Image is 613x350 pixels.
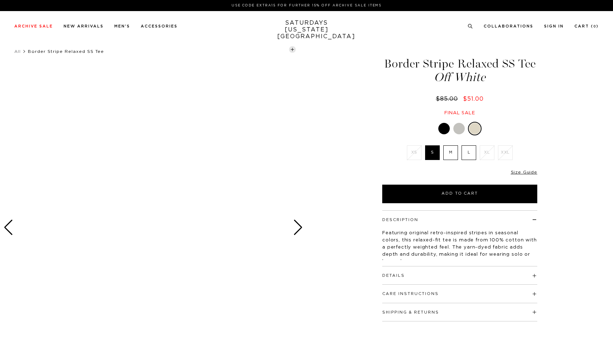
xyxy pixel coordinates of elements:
a: All [14,49,21,54]
button: Shipping & Returns [382,310,439,314]
a: Archive Sale [14,24,53,28]
a: Accessories [141,24,178,28]
label: L [462,145,476,160]
span: Border Stripe Relaxed SS Tee [28,49,104,54]
button: Description [382,218,418,222]
span: Off White [381,71,538,83]
button: Add to Cart [382,185,537,203]
label: M [443,145,458,160]
div: Next slide [293,220,303,235]
a: Sign In [544,24,564,28]
a: Size Guide [511,170,537,174]
label: S [425,145,440,160]
span: $51.00 [463,96,484,102]
div: Final sale [381,110,538,116]
a: Collaborations [484,24,533,28]
button: Details [382,274,405,277]
del: $85.00 [436,96,461,102]
a: SATURDAYS[US_STATE][GEOGRAPHIC_DATA] [277,20,336,40]
a: New Arrivals [64,24,104,28]
button: Care Instructions [382,292,439,296]
a: Men's [114,24,130,28]
a: Cart (0) [574,24,599,28]
div: Previous slide [4,220,13,235]
p: Use Code EXTRA15 for Further 15% Off Archive Sale Items [17,3,596,8]
p: Featuring original retro-inspired stripes in seasonal colors, this relaxed-fit tee is made from 1... [382,230,537,265]
small: 0 [593,25,596,28]
h1: Border Stripe Relaxed SS Tee [381,58,538,83]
